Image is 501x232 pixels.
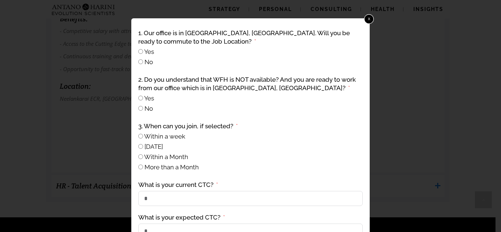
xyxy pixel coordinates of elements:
a: x [364,14,374,24]
label: 2. Do you understand that WFH is NOT available? And you are ready to work from our office which i... [138,76,363,92]
span: Yes [144,95,154,102]
span: Within a week [144,133,185,140]
label: What is your expected CTC? [138,213,225,222]
input: Within 15 Days [138,144,143,149]
input: Yes [138,96,143,100]
input: No [138,59,143,64]
input: More than a Month [138,165,143,169]
input: Within a Month [138,154,143,159]
label: 3. When can you join, if selected? [138,122,238,130]
span: No [145,58,153,66]
input: Yes [138,49,143,54]
span: [DATE] [145,143,163,150]
label: 1. Our office is in Neelankarai, Chennai. Will you be ready to commute to the Job Location? [138,29,363,46]
input: What is your current CTC? [138,191,363,206]
span: More than a Month [145,163,199,171]
span: Yes [144,48,154,55]
label: What is your current CTC? [138,181,218,189]
span: Within a Month [144,153,188,161]
span: No [145,105,153,112]
input: No [138,106,143,111]
input: Within a week [138,134,143,139]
